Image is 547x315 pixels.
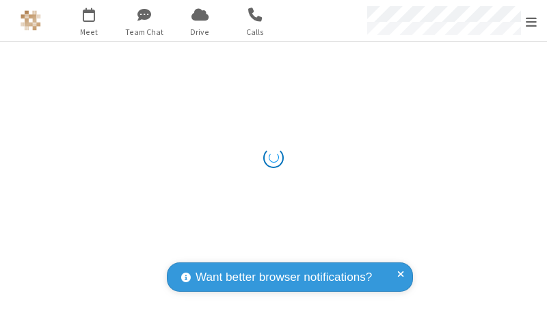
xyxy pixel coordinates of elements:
span: Meet [64,26,115,38]
img: Astra [21,10,41,31]
span: Calls [230,26,281,38]
iframe: Chat [513,279,537,305]
span: Drive [174,26,226,38]
span: Want better browser notifications? [196,269,372,286]
span: Team Chat [119,26,170,38]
